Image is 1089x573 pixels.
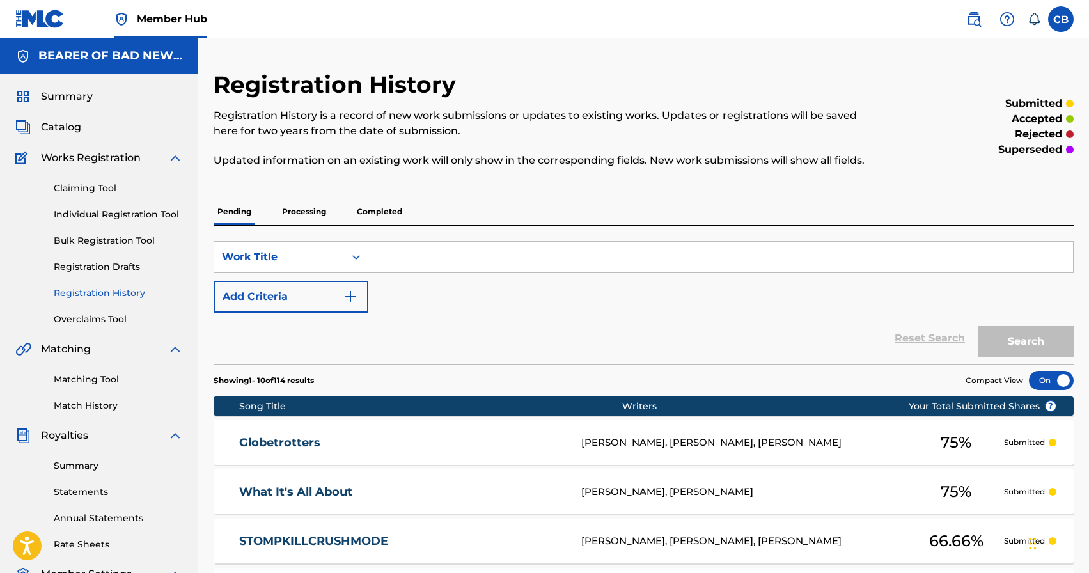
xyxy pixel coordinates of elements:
[15,120,31,135] img: Catalog
[168,150,183,166] img: expand
[1005,96,1062,111] p: submitted
[1028,13,1040,26] div: Notifications
[1004,486,1045,498] p: Submitted
[15,49,31,64] img: Accounts
[966,12,982,27] img: search
[38,49,183,63] h5: BEARER OF BAD NEWS PUBLISHING
[41,428,88,443] span: Royalties
[114,12,129,27] img: Top Rightsholder
[214,198,255,225] p: Pending
[239,534,564,549] a: STOMPKILLCRUSHMODE
[54,538,183,551] a: Rate Sheets
[15,120,81,135] a: CatalogCatalog
[41,89,93,104] span: Summary
[168,428,183,443] img: expand
[214,281,368,313] button: Add Criteria
[214,153,876,168] p: Updated information on an existing work will only show in the corresponding fields. New work subm...
[214,375,314,386] p: Showing 1 - 10 of 114 results
[41,150,141,166] span: Works Registration
[581,534,908,549] div: [PERSON_NAME], [PERSON_NAME], [PERSON_NAME]
[1029,524,1037,563] div: Drag
[54,313,183,326] a: Overclaims Tool
[15,89,31,104] img: Summary
[214,241,1074,364] form: Search Form
[54,182,183,195] a: Claiming Tool
[941,480,971,503] span: 75 %
[54,373,183,386] a: Matching Tool
[54,399,183,412] a: Match History
[214,108,876,139] p: Registration History is a record of new work submissions or updates to existing works. Updates or...
[15,341,31,357] img: Matching
[1004,535,1045,547] p: Submitted
[222,249,337,265] div: Work Title
[54,208,183,221] a: Individual Registration Tool
[168,341,183,357] img: expand
[581,485,908,499] div: [PERSON_NAME], [PERSON_NAME]
[999,12,1015,27] img: help
[239,400,622,413] div: Song Title
[54,459,183,473] a: Summary
[622,400,949,413] div: Writers
[41,341,91,357] span: Matching
[929,530,983,553] span: 66.66 %
[54,260,183,274] a: Registration Drafts
[54,234,183,247] a: Bulk Registration Tool
[994,6,1020,32] div: Help
[41,120,81,135] span: Catalog
[966,375,1023,386] span: Compact View
[941,431,971,454] span: 75 %
[1004,437,1045,448] p: Submitted
[1046,401,1056,411] span: ?
[15,428,31,443] img: Royalties
[214,70,462,99] h2: Registration History
[343,289,358,304] img: 9d2ae6d4665cec9f34b9.svg
[239,436,564,450] a: Globetrotters
[1053,375,1089,478] iframe: Resource Center
[998,142,1062,157] p: superseded
[353,198,406,225] p: Completed
[909,400,1056,413] span: Your Total Submitted Shares
[15,150,32,166] img: Works Registration
[15,10,65,28] img: MLC Logo
[54,512,183,525] a: Annual Statements
[1015,127,1062,142] p: rejected
[961,6,987,32] a: Public Search
[1025,512,1089,573] iframe: Chat Widget
[54,286,183,300] a: Registration History
[15,89,93,104] a: SummarySummary
[581,436,908,450] div: [PERSON_NAME], [PERSON_NAME], [PERSON_NAME]
[1048,6,1074,32] div: User Menu
[239,485,564,499] a: What It's All About
[54,485,183,499] a: Statements
[137,12,207,26] span: Member Hub
[278,198,330,225] p: Processing
[1012,111,1062,127] p: accepted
